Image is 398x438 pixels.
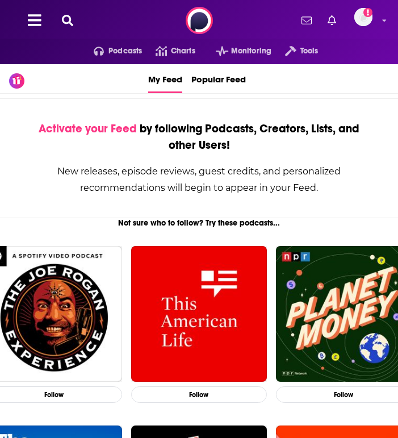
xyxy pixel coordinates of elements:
img: Podchaser - Follow, Share and Rate Podcasts [186,7,213,34]
div: New releases, episode reviews, guest credits, and personalized recommendations will begin to appe... [28,163,370,196]
a: Show notifications dropdown [297,11,316,30]
span: Popular Feed [191,66,246,91]
span: Monitoring [231,43,271,59]
a: Logged in as autumncomm [354,8,379,33]
span: Tools [300,43,319,59]
a: Charts [142,42,195,60]
a: Show notifications dropdown [323,11,341,30]
svg: Add a profile image [363,8,372,17]
button: Follow [131,386,267,403]
div: by following Podcasts, Creators, Lists, and other Users! [28,120,370,153]
button: open menu [80,42,143,60]
a: Popular Feed [191,64,246,93]
span: Logged in as autumncomm [354,8,372,26]
button: open menu [271,42,318,60]
img: This American Life [131,246,267,382]
span: Charts [171,43,195,59]
a: My Feed [148,64,182,93]
span: Podcasts [108,43,142,59]
button: open menu [202,42,271,60]
img: User Profile [354,8,372,26]
span: My Feed [148,66,182,91]
span: Activate your Feed [39,122,137,136]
